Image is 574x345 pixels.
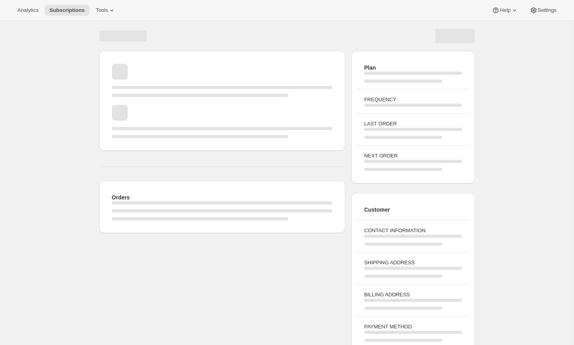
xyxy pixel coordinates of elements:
h3: CONTACT INFORMATION [364,227,462,235]
button: Subscriptions [45,5,89,16]
button: Settings [525,5,561,16]
h2: Orders [112,193,333,201]
span: Subscriptions [49,7,85,13]
button: Analytics [13,5,43,16]
span: Settings [538,7,557,13]
h3: SHIPPING ADDRESS [364,259,462,267]
span: Analytics [17,7,38,13]
h3: FREQUENCY [364,96,462,104]
span: Help [500,7,510,13]
h2: Plan [364,64,462,72]
button: Tools [91,5,121,16]
span: Tools [96,7,108,13]
h3: NEXT ORDER [364,152,462,160]
h3: BILLING ADDRESS [364,291,462,299]
h3: PAYMENT METHOD [364,323,462,331]
h2: Customer [364,206,462,214]
h3: LAST ORDER [364,120,462,128]
button: Help [487,5,523,16]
